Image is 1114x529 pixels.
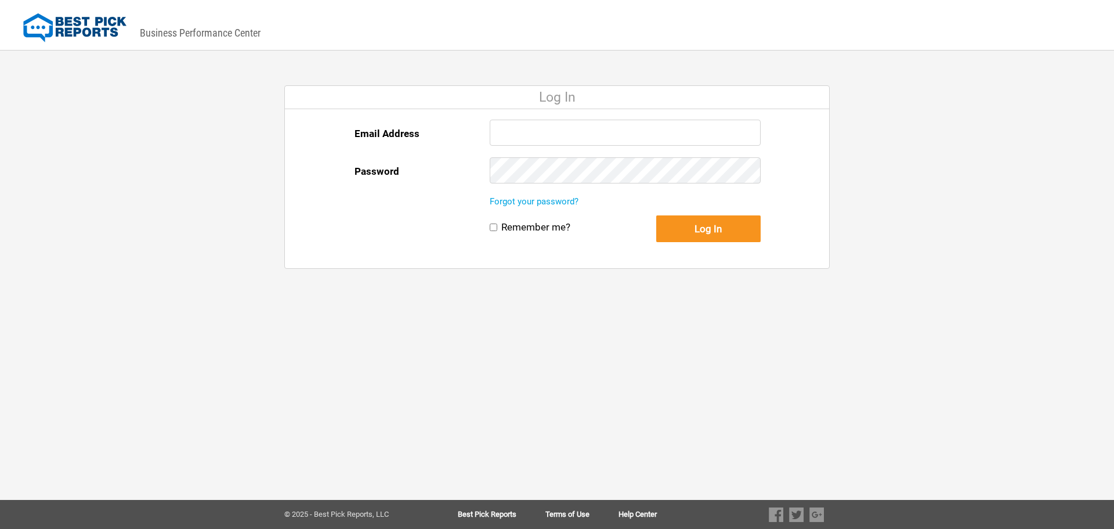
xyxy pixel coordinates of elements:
a: Best Pick Reports [458,510,545,519]
a: Help Center [619,510,657,519]
label: Remember me? [501,221,570,233]
button: Log In [656,215,761,242]
div: © 2025 - Best Pick Reports, LLC [284,510,421,519]
a: Terms of Use [545,510,619,519]
label: Password [355,157,399,185]
div: Log In [285,86,829,109]
img: Best Pick Reports Logo [23,13,126,42]
label: Email Address [355,120,419,147]
a: Forgot your password? [490,196,578,207]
